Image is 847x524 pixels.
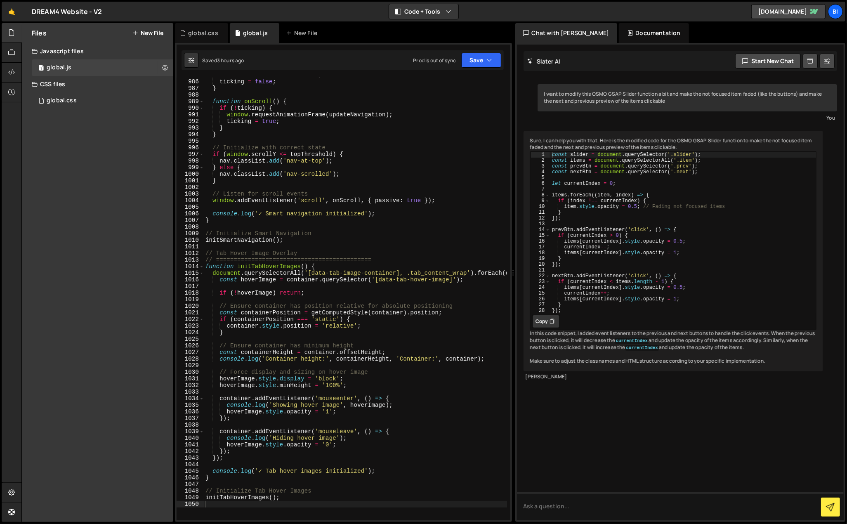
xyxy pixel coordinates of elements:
[177,217,204,224] div: 1007
[177,336,204,342] div: 1025
[531,158,550,163] div: 2
[526,373,821,380] div: [PERSON_NAME]
[177,270,204,276] div: 1015
[531,262,550,267] div: 20
[177,441,204,448] div: 1041
[286,29,321,37] div: New File
[177,78,204,85] div: 986
[177,290,204,296] div: 1018
[531,285,550,290] div: 24
[47,97,77,104] div: global.css
[615,338,649,344] code: currentIndex
[735,54,801,68] button: Start new chat
[177,329,204,336] div: 1024
[625,345,659,351] code: currentIndex
[531,210,550,215] div: 11
[177,395,204,402] div: 1034
[177,105,204,111] div: 990
[22,43,173,59] div: Javascript files
[531,227,550,233] div: 14
[531,250,550,256] div: 18
[524,131,823,372] div: Sure, I can help you with that. Here is the modified code for the OSMO GSAP Slider function to ma...
[531,152,550,158] div: 1
[531,204,550,210] div: 10
[177,488,204,494] div: 1048
[2,2,22,21] a: 🤙
[177,158,204,164] div: 998
[177,303,204,309] div: 1020
[531,215,550,221] div: 12
[177,375,204,382] div: 1031
[177,323,204,329] div: 1023
[177,151,204,158] div: 997
[528,57,561,65] h2: Slater AI
[177,309,204,316] div: 1021
[531,175,550,181] div: 5
[188,29,218,37] div: global.css
[177,144,204,151] div: 996
[177,177,204,184] div: 1001
[177,461,204,468] div: 1044
[177,428,204,435] div: 1039
[177,369,204,375] div: 1030
[177,131,204,138] div: 994
[177,494,204,501] div: 1049
[177,171,204,177] div: 1000
[531,192,550,198] div: 8
[177,435,204,441] div: 1040
[47,64,71,71] div: global.js
[177,98,204,105] div: 989
[177,125,204,131] div: 993
[177,455,204,461] div: 1043
[531,186,550,192] div: 7
[177,224,204,230] div: 1008
[177,204,204,210] div: 1005
[177,138,204,144] div: 995
[531,198,550,204] div: 9
[177,408,204,415] div: 1036
[177,362,204,369] div: 1029
[531,273,550,279] div: 22
[177,342,204,349] div: 1026
[177,448,204,455] div: 1042
[177,389,204,395] div: 1033
[531,163,550,169] div: 3
[243,29,268,37] div: global.js
[828,4,843,19] a: Bi
[532,315,560,328] button: Copy
[531,279,550,285] div: 23
[177,184,204,191] div: 1002
[177,356,204,362] div: 1028
[531,169,550,175] div: 4
[177,118,204,125] div: 992
[39,65,44,72] span: 1
[177,316,204,323] div: 1022
[538,84,838,111] div: I want to modify this OSMO GSAP Slider function a bit and make the not focused item faded (like t...
[177,257,204,263] div: 1013
[177,283,204,290] div: 1017
[177,243,204,250] div: 1011
[177,474,204,481] div: 1046
[22,76,173,92] div: CSS files
[751,4,826,19] a: [DOMAIN_NAME]
[177,422,204,428] div: 1038
[531,308,550,314] div: 28
[32,92,176,109] div: 17250/47735.css
[531,244,550,250] div: 17
[177,191,204,197] div: 1003
[177,237,204,243] div: 1010
[389,4,458,19] button: Code + Tools
[177,250,204,257] div: 1012
[177,349,204,356] div: 1027
[32,7,102,17] div: DREAM4 Website - V2
[515,23,618,43] div: Chat with [PERSON_NAME]
[177,501,204,507] div: 1050
[177,382,204,389] div: 1032
[32,59,173,76] div: 17250/47734.js
[177,468,204,474] div: 1045
[531,267,550,273] div: 21
[177,85,204,92] div: 987
[531,238,550,244] div: 16
[32,28,47,38] h2: Files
